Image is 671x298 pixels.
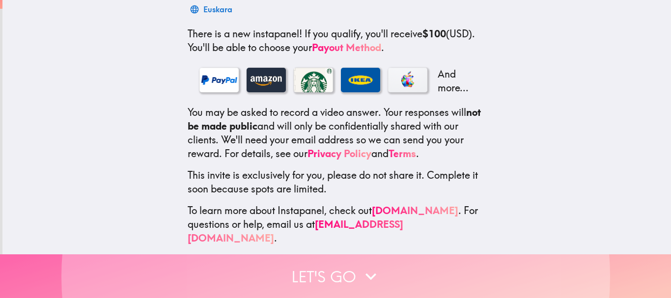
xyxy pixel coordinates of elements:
[188,168,486,196] p: This invite is exclusively for you, please do not share it. Complete it soon because spots are li...
[435,67,475,95] p: And more...
[422,27,446,40] b: $100
[188,27,302,40] span: There is a new instapanel!
[188,106,486,161] p: You may be asked to record a video answer. Your responses will and will only be confidentially sh...
[188,218,403,244] a: [EMAIL_ADDRESS][DOMAIN_NAME]
[188,204,486,245] p: To learn more about Instapanel, check out . For questions or help, email us at .
[308,147,371,160] a: Privacy Policy
[188,106,481,132] b: not be made public
[203,2,232,16] div: Euskara
[312,41,381,54] a: Payout Method
[389,147,416,160] a: Terms
[188,27,486,54] p: If you qualify, you'll receive (USD) . You'll be able to choose your .
[372,204,458,217] a: [DOMAIN_NAME]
